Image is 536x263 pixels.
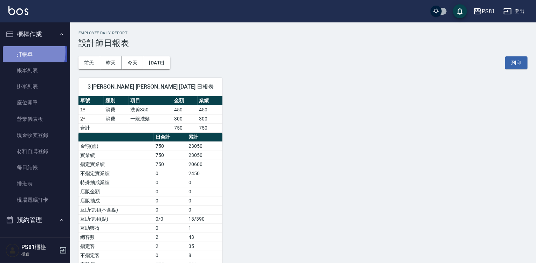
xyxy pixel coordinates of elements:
[3,127,67,143] a: 現金收支登錄
[187,205,223,214] td: 0
[78,160,154,169] td: 指定實業績
[104,105,129,114] td: 消費
[78,242,154,251] td: 指定客
[3,78,67,95] a: 掛單列表
[187,133,223,142] th: 累計
[3,25,67,43] button: 櫃檯作業
[87,83,214,90] span: 3 [PERSON_NAME] [PERSON_NAME] [DATE] 日報表
[154,233,187,242] td: 2
[470,4,498,19] button: PS81
[198,105,223,114] td: 450
[154,205,187,214] td: 0
[198,123,223,132] td: 750
[21,251,57,257] p: 櫃台
[187,196,223,205] td: 0
[154,151,187,160] td: 750
[3,62,67,78] a: 帳單列表
[187,141,223,151] td: 23050
[154,187,187,196] td: 0
[78,56,100,69] button: 前天
[78,214,154,223] td: 互助使用(點)
[129,114,172,123] td: 一般洗髮
[78,169,154,178] td: 不指定實業績
[187,233,223,242] td: 43
[154,141,187,151] td: 750
[501,5,528,18] button: 登出
[8,6,28,15] img: Logo
[172,105,198,114] td: 450
[198,114,223,123] td: 300
[78,178,154,187] td: 特殊抽成業績
[129,96,172,105] th: 項目
[143,56,170,69] button: [DATE]
[187,160,223,169] td: 20600
[78,187,154,196] td: 店販金額
[3,95,67,111] a: 座位開單
[78,196,154,205] td: 店販抽成
[129,105,172,114] td: 洗剪350
[482,7,495,16] div: PS81
[78,151,154,160] td: 實業績
[78,38,528,48] h3: 設計師日報表
[3,111,67,127] a: 營業儀表板
[154,178,187,187] td: 0
[78,96,104,105] th: 單號
[3,192,67,208] a: 現場電腦打卡
[78,31,528,35] h2: Employee Daily Report
[154,214,187,223] td: 0/0
[154,196,187,205] td: 0
[78,123,104,132] td: 合計
[100,56,122,69] button: 昨天
[78,251,154,260] td: 不指定客
[6,243,20,257] img: Person
[78,96,222,133] table: a dense table
[104,96,129,105] th: 類別
[154,242,187,251] td: 2
[3,143,67,159] a: 材料自購登錄
[505,56,528,69] button: 列印
[187,151,223,160] td: 23050
[78,205,154,214] td: 互助使用(不含點)
[3,176,67,192] a: 排班表
[154,133,187,142] th: 日合計
[3,159,67,175] a: 每日結帳
[3,232,67,248] a: 預約管理
[453,4,467,18] button: save
[187,187,223,196] td: 0
[187,178,223,187] td: 0
[187,242,223,251] td: 35
[21,244,57,251] h5: PS81櫃檯
[172,96,198,105] th: 金額
[187,251,223,260] td: 8
[78,223,154,233] td: 互助獲得
[187,223,223,233] td: 1
[154,160,187,169] td: 750
[154,223,187,233] td: 0
[154,251,187,260] td: 0
[78,141,154,151] td: 金額(虛)
[154,169,187,178] td: 0
[122,56,144,69] button: 今天
[187,214,223,223] td: 13/390
[3,211,67,229] button: 預約管理
[172,114,198,123] td: 300
[78,233,154,242] td: 總客數
[104,114,129,123] td: 消費
[198,96,223,105] th: 業績
[187,169,223,178] td: 2450
[172,123,198,132] td: 750
[3,46,67,62] a: 打帳單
